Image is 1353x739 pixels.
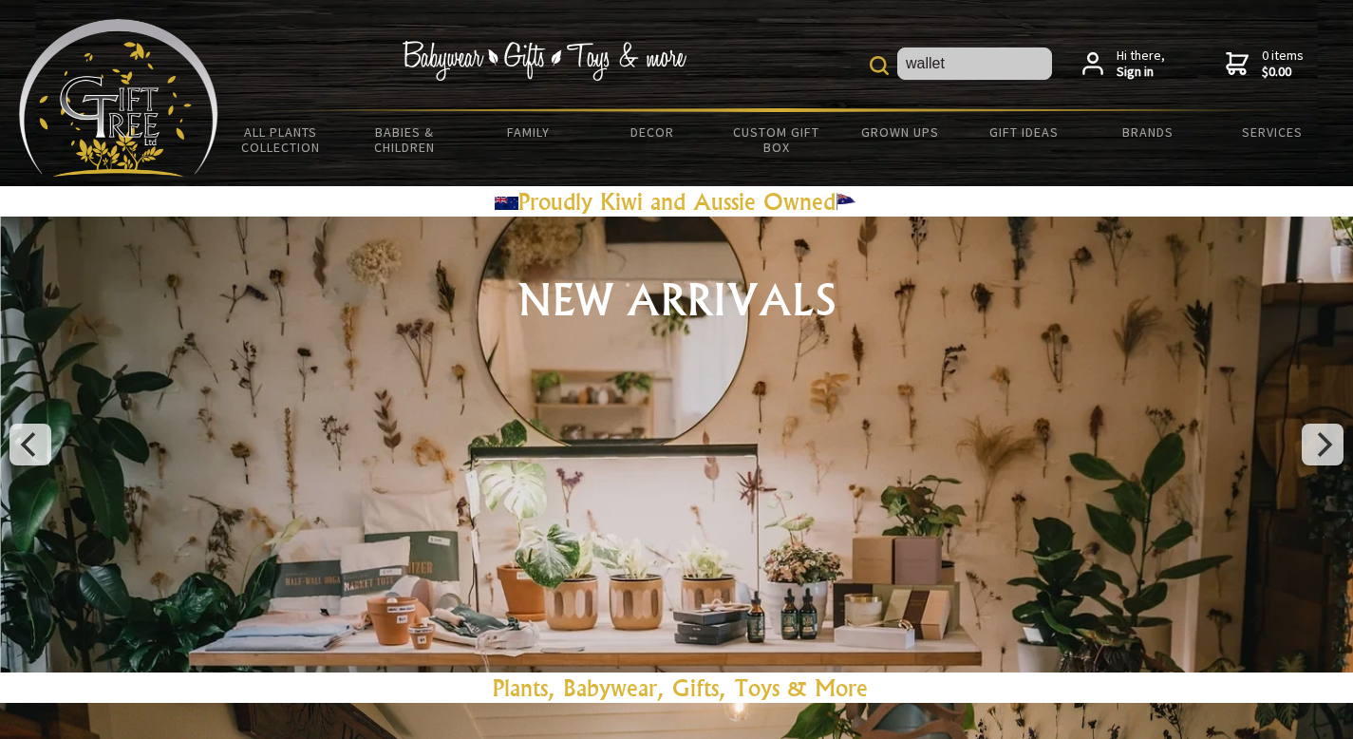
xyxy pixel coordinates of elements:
img: Babyware - Gifts - Toys and more... [19,19,218,177]
a: Decor [591,112,715,152]
img: product search [870,56,889,75]
button: Next [1302,424,1344,465]
span: Hi there, [1117,47,1165,81]
a: Brands [1086,112,1211,152]
a: Grown Ups [838,112,963,152]
a: Custom Gift Box [714,112,838,167]
a: 0 items$0.00 [1226,47,1304,81]
strong: $0.00 [1262,64,1304,81]
a: Babies & Children [343,112,467,167]
a: Services [1211,112,1335,152]
a: Gift Ideas [962,112,1086,152]
a: Hi there,Sign in [1082,47,1165,81]
input: Site Search [897,47,1052,80]
a: Plants, Babywear, Gifts, Toys & Mor [493,673,856,702]
a: Family [466,112,591,152]
button: Previous [9,424,51,465]
span: 0 items [1262,47,1304,81]
strong: Sign in [1117,64,1165,81]
img: Babywear - Gifts - Toys & more [402,41,686,81]
a: Proudly Kiwi and Aussie Owned [495,187,859,216]
a: All Plants Collection [218,112,343,167]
